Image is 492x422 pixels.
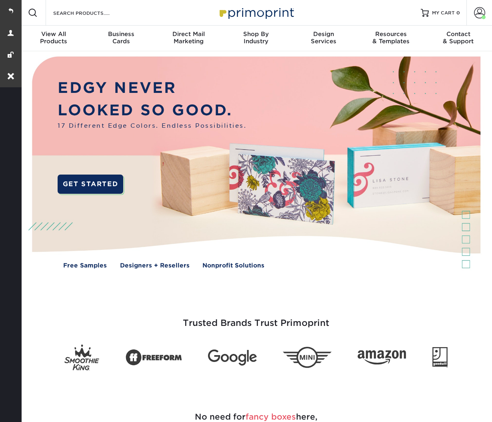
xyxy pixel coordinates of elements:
img: Primoprint [216,4,296,21]
span: 0 [456,10,460,16]
span: fancy boxes [246,412,296,422]
a: DesignServices [290,26,357,51]
a: Resources& Templates [357,26,425,51]
a: Free Samples [63,261,107,270]
div: Services [290,30,357,45]
span: Shop By [222,30,290,38]
a: Contact& Support [424,26,492,51]
span: Design [290,30,357,38]
img: Goodwill [432,347,448,368]
span: Direct Mail [155,30,222,38]
img: Amazon [358,350,406,365]
div: Marketing [155,30,222,45]
div: Industry [222,30,290,45]
img: Freeform [126,345,182,370]
img: Smoothie King [64,344,99,370]
span: Resources [357,30,425,38]
p: EDGY NEVER [58,77,246,99]
a: BusinessCards [88,26,155,51]
div: Cards [88,30,155,45]
a: View AllProducts [20,26,88,51]
a: GET STARTED [58,175,123,194]
a: Direct MailMarketing [155,26,222,51]
a: Nonprofit Solutions [202,261,264,270]
div: & Templates [357,30,425,45]
div: Products [20,30,88,45]
span: View All [20,30,88,38]
input: SEARCH PRODUCTS..... [52,8,130,18]
img: Mini [283,347,332,368]
p: LOOKED SO GOOD. [58,99,246,121]
span: 17 Different Edge Colors. Endless Possibilities. [58,121,246,130]
a: Designers + Resellers [120,261,190,270]
span: MY CART [432,10,455,16]
a: Shop ByIndustry [222,26,290,51]
div: & Support [424,30,492,45]
span: Business [88,30,155,38]
span: Contact [424,30,492,38]
h3: Trusted Brands Trust Primoprint [26,299,486,338]
img: Google [208,349,257,365]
